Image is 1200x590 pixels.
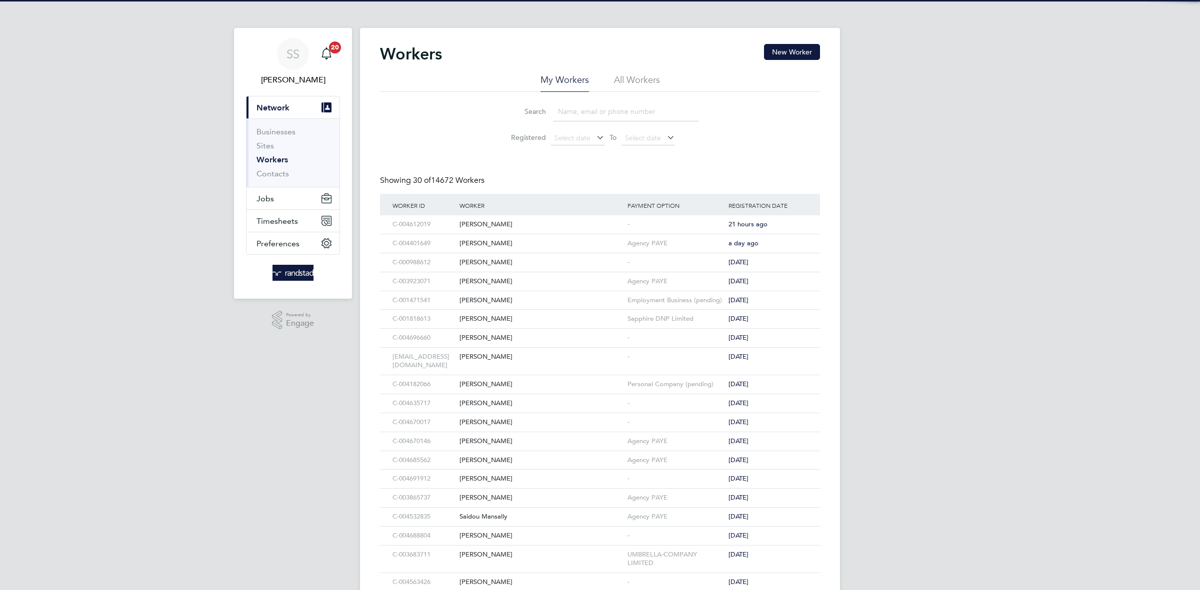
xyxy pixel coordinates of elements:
[390,451,810,459] a: C-004685562[PERSON_NAME]Agency PAYE[DATE]
[625,375,726,394] div: Personal Company (pending)
[457,291,625,310] div: [PERSON_NAME]
[625,215,726,234] div: -
[390,253,457,272] div: C-000988612
[501,107,546,116] label: Search
[390,507,810,516] a: C-004532835Saidou MansallyAgency PAYE[DATE]
[728,296,748,304] span: [DATE]
[390,215,810,223] a: C-004612019[PERSON_NAME]-21 hours ago
[625,527,726,545] div: -
[625,546,726,573] div: UMBRELLA-COMPANY LIMITED
[728,239,758,247] span: a day ago
[390,488,810,497] a: C-003865737[PERSON_NAME]Agency PAYE[DATE]
[390,546,457,564] div: C-003683711
[390,394,810,402] a: C-004635717[PERSON_NAME]-[DATE]
[256,127,295,136] a: Businesses
[329,41,341,53] span: 20
[256,103,289,112] span: Network
[457,234,625,253] div: [PERSON_NAME]
[380,44,442,64] h2: Workers
[728,531,748,540] span: [DATE]
[256,141,274,150] a: Sites
[390,573,810,581] a: C-004563426[PERSON_NAME]-[DATE]
[728,352,748,361] span: [DATE]
[625,194,726,217] div: Payment Option
[246,265,340,281] a: Go to home page
[390,375,810,383] a: C-004182066[PERSON_NAME]Personal Company (pending)[DATE]
[764,44,820,60] button: New Worker
[625,432,726,451] div: Agency PAYE
[457,489,625,507] div: [PERSON_NAME]
[390,215,457,234] div: C-004612019
[390,347,810,356] a: [EMAIL_ADDRESS][DOMAIN_NAME][PERSON_NAME]-[DATE]
[390,508,457,526] div: C-004532835
[728,418,748,426] span: [DATE]
[625,329,726,347] div: -
[625,413,726,432] div: -
[380,175,486,186] div: Showing
[728,512,748,521] span: [DATE]
[413,175,484,185] span: 14672 Workers
[246,74,340,86] span: Shaye Stoneham
[625,394,726,413] div: -
[728,474,748,483] span: [DATE]
[728,437,748,445] span: [DATE]
[728,550,748,559] span: [DATE]
[728,277,748,285] span: [DATE]
[390,489,457,507] div: C-003865737
[256,155,288,164] a: Workers
[614,74,660,92] li: All Workers
[272,265,314,281] img: randstad-logo-retina.png
[625,348,726,366] div: -
[457,413,625,432] div: [PERSON_NAME]
[390,348,457,375] div: [EMAIL_ADDRESS][DOMAIN_NAME]
[390,432,457,451] div: C-004670146
[457,348,625,366] div: [PERSON_NAME]
[390,375,457,394] div: C-004182066
[256,239,299,248] span: Preferences
[246,38,340,86] a: SS[PERSON_NAME]
[625,253,726,272] div: -
[457,451,625,470] div: [PERSON_NAME]
[390,194,457,217] div: Worker ID
[246,187,339,209] button: Jobs
[728,399,748,407] span: [DATE]
[286,47,299,60] span: SS
[390,526,810,535] a: C-004688804[PERSON_NAME]-[DATE]
[457,375,625,394] div: [PERSON_NAME]
[246,96,339,118] button: Network
[457,310,625,328] div: [PERSON_NAME]
[390,413,810,421] a: C-004670017[PERSON_NAME]-[DATE]
[728,578,748,586] span: [DATE]
[272,311,314,330] a: Powered byEngage
[390,234,457,253] div: C-004401649
[625,310,726,328] div: Sapphire DNP Limited
[316,38,336,70] a: 20
[390,272,810,280] a: C-003923071[PERSON_NAME]Agency PAYE[DATE]
[390,328,810,337] a: C-004696660[PERSON_NAME]-[DATE]
[286,319,314,328] span: Engage
[390,291,457,310] div: C-001471541
[625,470,726,488] div: -
[625,234,726,253] div: Agency PAYE
[457,470,625,488] div: [PERSON_NAME]
[625,133,661,142] span: Select date
[457,253,625,272] div: [PERSON_NAME]
[246,118,339,187] div: Network
[390,470,457,488] div: C-004691912
[390,527,457,545] div: C-004688804
[457,329,625,347] div: [PERSON_NAME]
[457,394,625,413] div: [PERSON_NAME]
[728,314,748,323] span: [DATE]
[540,74,589,92] li: My Workers
[390,253,810,261] a: C-000988612[PERSON_NAME]-[DATE]
[554,133,590,142] span: Select date
[457,527,625,545] div: [PERSON_NAME]
[728,258,748,266] span: [DATE]
[390,413,457,432] div: C-004670017
[390,291,810,299] a: C-001471541[PERSON_NAME]Employment Business (pending)[DATE]
[726,194,810,217] div: Registration Date
[625,489,726,507] div: Agency PAYE
[625,291,726,310] div: Employment Business (pending)
[625,508,726,526] div: Agency PAYE
[457,546,625,564] div: [PERSON_NAME]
